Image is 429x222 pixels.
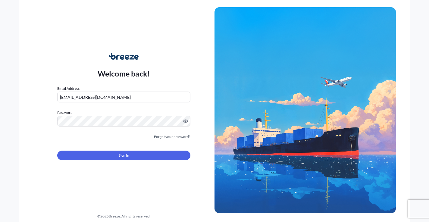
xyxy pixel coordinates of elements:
div: © 2025 Breeze. All rights reserved. [33,213,214,219]
button: Show password [183,119,188,124]
label: Password [57,110,190,116]
a: Forgot your password? [154,134,190,140]
input: example@gmail.com [57,92,190,102]
label: Email Address [57,86,80,92]
span: Sign In [119,152,129,158]
p: Welcome back! [98,69,150,78]
button: Sign In [57,151,190,160]
img: Ship illustration [214,7,396,213]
